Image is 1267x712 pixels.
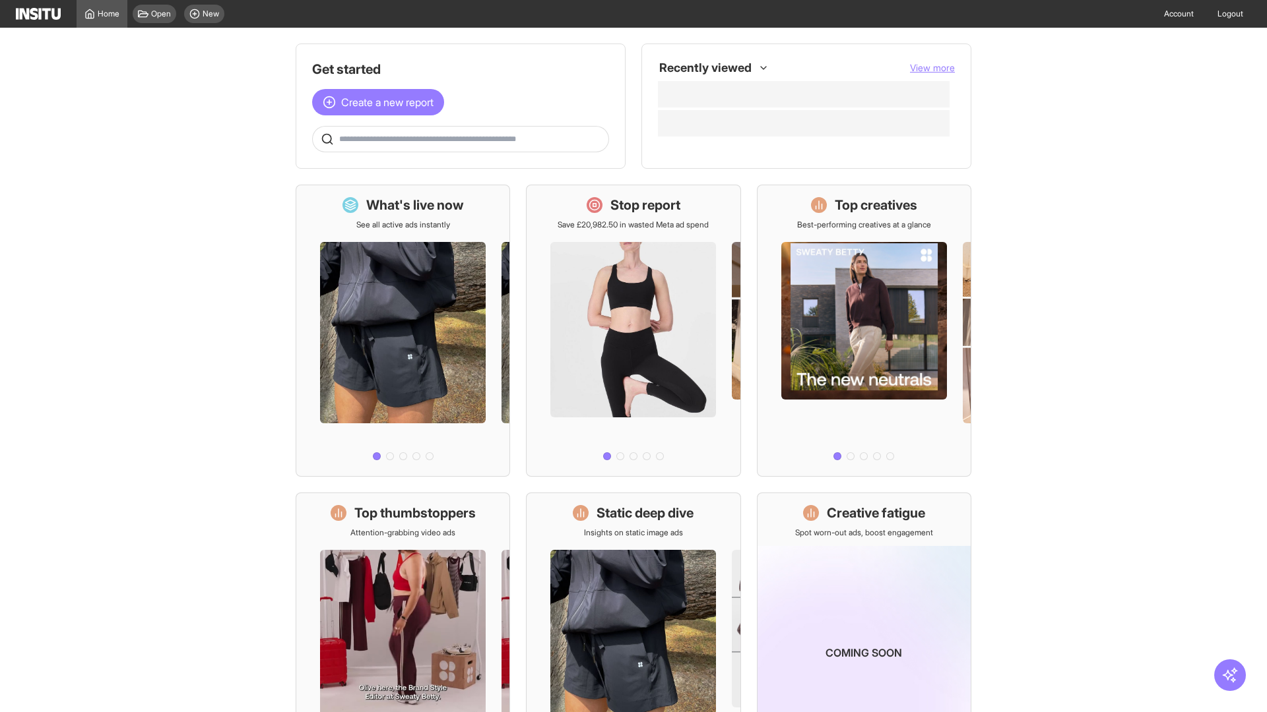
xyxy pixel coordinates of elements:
[16,8,61,20] img: Logo
[366,196,464,214] h1: What's live now
[910,62,955,73] span: View more
[350,527,455,538] p: Attention-grabbing video ads
[584,527,683,538] p: Insights on static image ads
[296,185,510,477] a: What's live nowSee all active ads instantly
[312,60,609,78] h1: Get started
[203,9,219,19] span: New
[354,504,476,522] h1: Top thumbstoppers
[356,220,450,230] p: See all active ads instantly
[151,9,171,19] span: Open
[341,94,434,110] span: Create a new report
[597,504,694,522] h1: Static deep dive
[835,196,917,214] h1: Top creatives
[797,220,931,230] p: Best-performing creatives at a glance
[910,61,955,74] button: View more
[558,220,709,230] p: Save £20,982.50 in wasted Meta ad spend
[610,196,680,214] h1: Stop report
[526,185,740,477] a: Stop reportSave £20,982.50 in wasted Meta ad spend
[98,9,119,19] span: Home
[312,89,444,115] button: Create a new report
[757,185,971,477] a: Top creativesBest-performing creatives at a glance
